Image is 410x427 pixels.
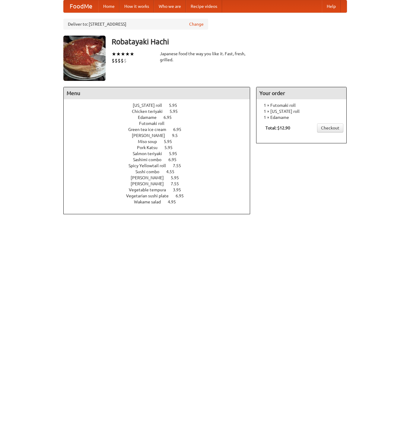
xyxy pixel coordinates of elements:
[132,109,169,114] span: Chicken teriyaki
[133,157,167,162] span: Sashimi combo
[138,115,163,120] span: Edamame
[131,181,170,186] span: [PERSON_NAME]
[317,123,343,132] a: Checkout
[132,133,171,138] span: [PERSON_NAME]
[164,115,178,120] span: 6.95
[171,181,185,186] span: 7.55
[129,163,172,168] span: Spicy Yellowtail roll
[138,139,163,144] span: Miso soup
[125,51,130,57] li: ★
[128,127,172,132] span: Green tea ice cream
[126,193,195,198] a: Vegetarian sushi plate 6.95
[160,51,250,63] div: Japanese food the way you like it. Fast, fresh, grilled.
[168,157,183,162] span: 6.95
[64,0,98,12] a: FoodMe
[119,0,154,12] a: How it works
[166,169,180,174] span: 4.55
[133,103,168,108] span: [US_STATE] roll
[137,145,184,150] a: Pork Katsu 5.95
[124,57,127,64] li: $
[169,103,183,108] span: 5.95
[133,103,188,108] a: [US_STATE] roll 5.95
[265,126,290,130] b: Total: $12.90
[131,175,170,180] span: [PERSON_NAME]
[259,102,343,108] li: 1 × Futomaki roll
[259,108,343,114] li: 1 × [US_STATE] roll
[118,57,121,64] li: $
[135,169,186,174] a: Sushi combo 4.55
[132,133,189,138] a: [PERSON_NAME] 9.5
[173,127,187,132] span: 6.95
[112,57,115,64] li: $
[139,121,170,126] span: Futomaki roll
[129,187,192,192] a: Vegetable tempura 3.95
[116,51,121,57] li: ★
[137,145,164,150] span: Pork Katsu
[164,145,179,150] span: 5.95
[131,175,190,180] a: [PERSON_NAME] 5.95
[133,151,188,156] a: Salmon teriyaki 5.95
[64,87,250,99] h4: Menu
[130,51,134,57] li: ★
[173,163,187,168] span: 7.55
[133,151,168,156] span: Salmon teriyaki
[133,157,188,162] a: Sashimi combo 6.95
[115,57,118,64] li: $
[176,193,190,198] span: 6.95
[164,139,178,144] span: 5.95
[154,0,186,12] a: Who we are
[139,121,182,126] a: Futomaki roll
[131,181,190,186] a: [PERSON_NAME] 7.55
[135,169,165,174] span: Sushi combo
[169,151,183,156] span: 5.95
[112,36,347,48] h3: Robatayaki Hachi
[63,36,106,81] img: angular.jpg
[256,87,346,99] h4: Your order
[322,0,341,12] a: Help
[186,0,222,12] a: Recipe videos
[189,21,204,27] a: Change
[63,19,208,30] div: Deliver to: [STREET_ADDRESS]
[134,199,187,204] a: Wakame salad 4.95
[170,109,184,114] span: 5.95
[98,0,119,12] a: Home
[134,199,167,204] span: Wakame salad
[172,133,184,138] span: 9.5
[171,175,185,180] span: 5.95
[132,109,189,114] a: Chicken teriyaki 5.95
[128,127,192,132] a: Green tea ice cream 6.95
[129,187,172,192] span: Vegetable tempura
[112,51,116,57] li: ★
[259,114,343,120] li: 1 × Edamame
[138,139,183,144] a: Miso soup 5.95
[121,51,125,57] li: ★
[129,163,192,168] a: Spicy Yellowtail roll 7.55
[121,57,124,64] li: $
[126,193,175,198] span: Vegetarian sushi plate
[168,199,182,204] span: 4.95
[138,115,183,120] a: Edamame 6.95
[173,187,187,192] span: 3.95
